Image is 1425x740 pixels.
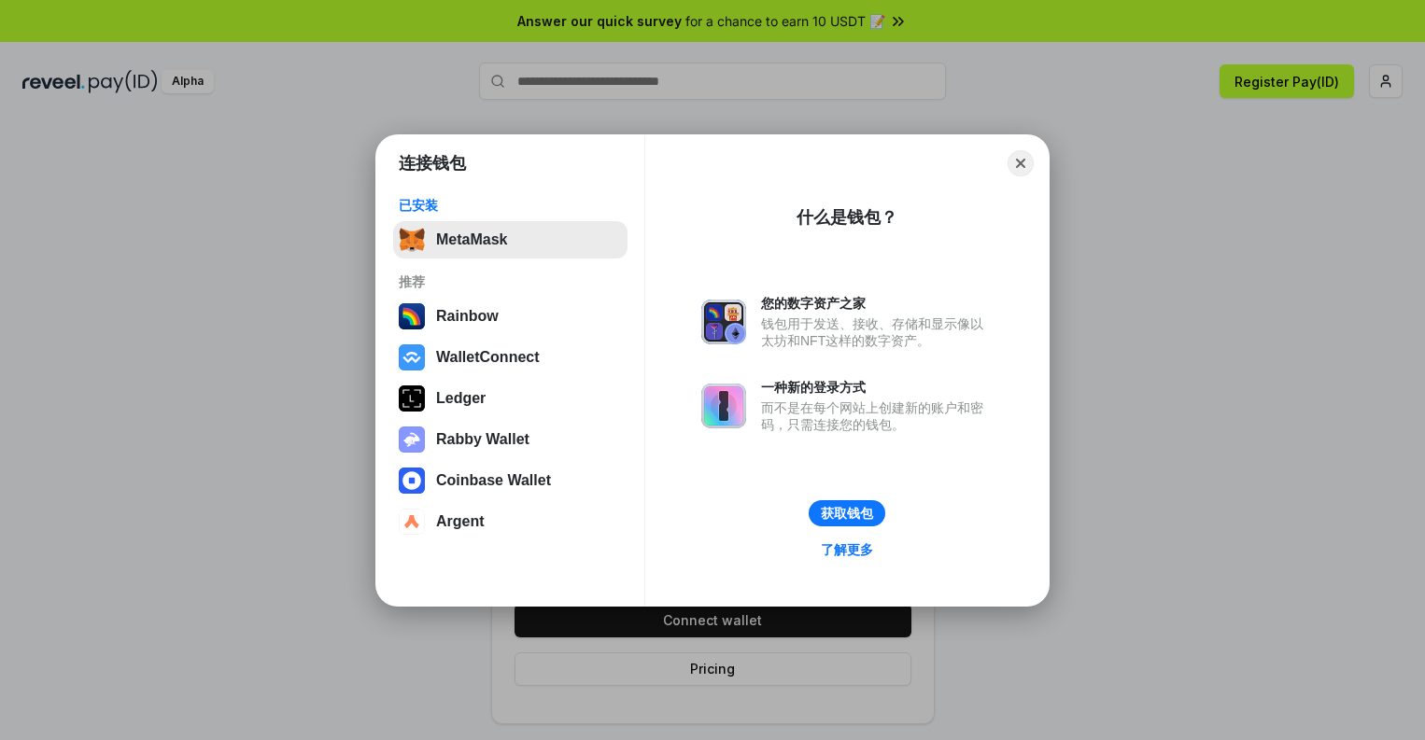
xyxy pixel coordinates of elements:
img: svg+xml,%3Csvg%20xmlns%3D%22http%3A%2F%2Fwww.w3.org%2F2000%2Fsvg%22%20fill%3D%22none%22%20viewBox... [701,384,746,428]
div: 钱包用于发送、接收、存储和显示像以太坊和NFT这样的数字资产。 [761,315,993,349]
button: Argent [393,503,628,540]
div: 一种新的登录方式 [761,379,993,396]
button: WalletConnect [393,339,628,376]
div: Ledger [436,390,486,407]
div: 而不是在每个网站上创建新的账户和密码，只需连接您的钱包。 [761,399,993,433]
div: MetaMask [436,231,507,248]
a: 了解更多 [810,538,884,562]
img: svg+xml,%3Csvg%20width%3D%2228%22%20height%3D%2228%22%20viewBox%3D%220%200%2028%2028%22%20fill%3D... [399,344,425,370]
div: Argent [436,513,485,530]
img: svg+xml,%3Csvg%20width%3D%2228%22%20height%3D%2228%22%20viewBox%3D%220%200%2028%2028%22%20fill%3D... [399,468,425,494]
button: MetaMask [393,221,628,258]
img: svg+xml,%3Csvg%20xmlns%3D%22http%3A%2F%2Fwww.w3.org%2F2000%2Fsvg%22%20width%3D%2228%22%20height%3... [399,385,425,412]
div: 什么是钱包？ [797,206,897,229]
div: 获取钱包 [821,505,873,522]
button: Rainbow [393,298,628,335]
h1: 连接钱包 [399,152,466,175]
div: 已安装 [399,197,622,214]
div: WalletConnect [436,349,540,366]
div: Rabby Wallet [436,431,529,448]
div: Coinbase Wallet [436,472,551,489]
button: Close [1008,150,1034,176]
div: 推荐 [399,273,622,290]
img: svg+xml,%3Csvg%20xmlns%3D%22http%3A%2F%2Fwww.w3.org%2F2000%2Fsvg%22%20fill%3D%22none%22%20viewBox... [399,426,425,453]
div: 您的数字资产之家 [761,295,993,312]
img: svg+xml,%3Csvg%20width%3D%2228%22%20height%3D%2228%22%20viewBox%3D%220%200%2028%2028%22%20fill%3D... [399,509,425,535]
img: svg+xml,%3Csvg%20fill%3D%22none%22%20height%3D%2233%22%20viewBox%3D%220%200%2035%2033%22%20width%... [399,227,425,253]
img: svg+xml,%3Csvg%20width%3D%22120%22%20height%3D%22120%22%20viewBox%3D%220%200%20120%20120%22%20fil... [399,303,425,329]
div: Rainbow [436,308,499,325]
button: Rabby Wallet [393,421,628,458]
div: 了解更多 [821,541,873,558]
img: svg+xml,%3Csvg%20xmlns%3D%22http%3A%2F%2Fwww.w3.org%2F2000%2Fsvg%22%20fill%3D%22none%22%20viewBox... [701,300,746,344]
button: Coinbase Wallet [393,462,628,499]
button: 获取钱包 [809,500,885,526]
button: Ledger [393,380,628,417]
